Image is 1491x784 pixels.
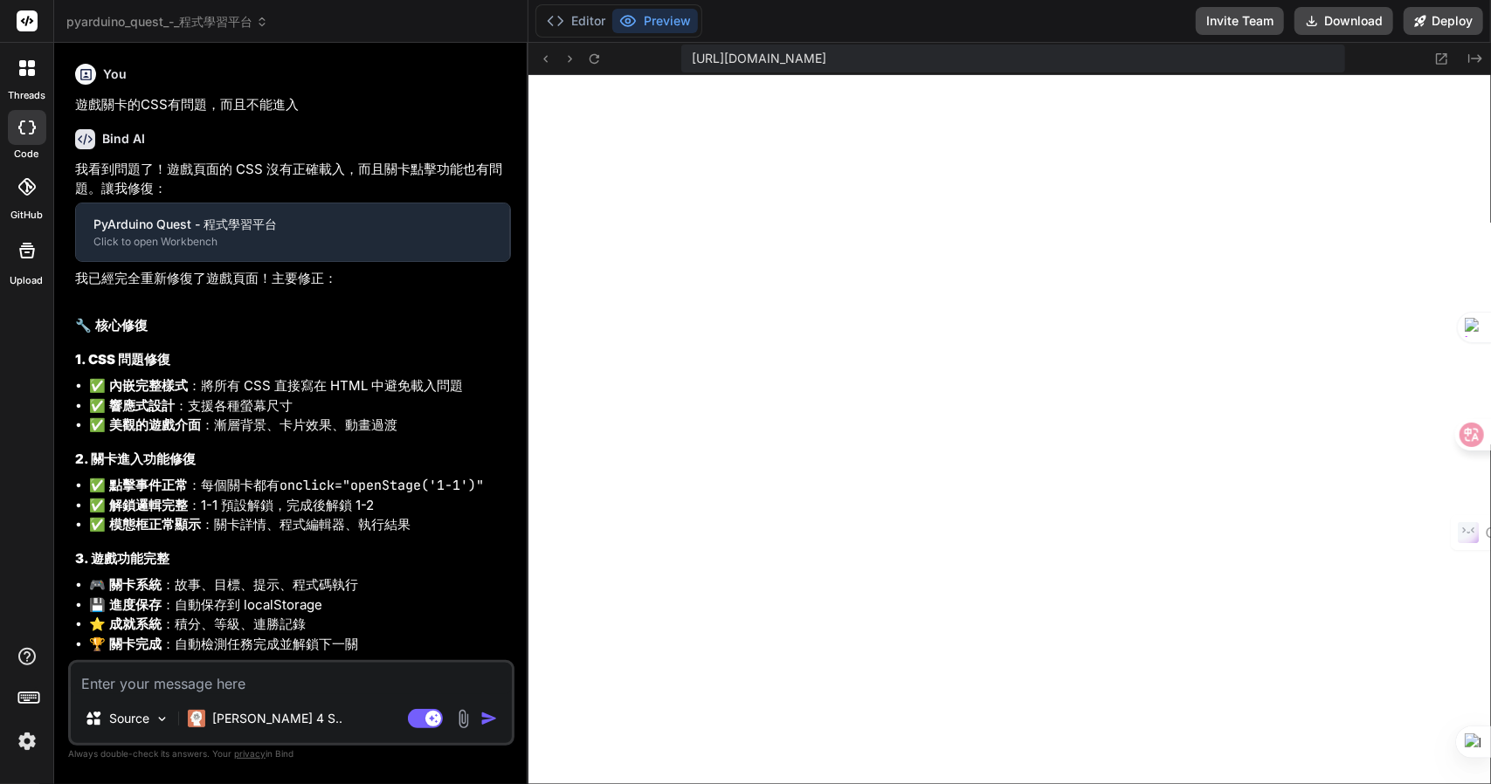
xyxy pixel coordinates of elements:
[76,203,509,261] button: PyArduino Quest - 程式學習平台Click to open Workbench
[188,710,205,727] img: Claude 4 Sonnet
[89,596,162,613] strong: 💾 進度保存
[89,476,511,496] li: ：每個關卡都有
[89,615,511,635] li: ：積分、等級、連勝記錄
[234,748,266,759] span: privacy
[453,709,473,729] img: attachment
[8,88,45,103] label: threads
[10,208,43,223] label: GitHub
[155,712,169,726] img: Pick Models
[1294,7,1393,35] button: Download
[15,147,39,162] label: code
[75,351,170,368] strong: 1. CSS 問題修復
[89,497,188,513] strong: ✅ 解鎖邏輯完整
[480,710,498,727] img: icon
[75,269,511,289] p: 我已經完全重新修復了遊戲頁面！主要修正：
[75,316,511,336] h2: 🔧 核心修復
[75,95,511,115] p: 遊戲關卡的CSS有問題，而且不能進入
[528,75,1491,784] iframe: Preview
[89,636,162,652] strong: 🏆 關卡完成
[280,477,484,494] code: onclick="openStage('1-1')"
[1196,7,1284,35] button: Invite Team
[103,65,127,83] h6: You
[89,496,511,516] li: ：1-1 預設解鎖，完成後解鎖 1-2
[75,450,196,467] strong: 2. 關卡進入功能修復
[212,710,342,727] p: [PERSON_NAME] 4 S..
[540,9,612,33] button: Editor
[89,576,162,593] strong: 🎮 關卡系統
[66,13,268,31] span: pyarduino_quest_-_程式學習平台
[89,477,188,493] strong: ✅ 點擊事件正常
[93,235,492,249] div: Click to open Workbench
[89,377,188,394] strong: ✅ 內嵌完整樣式
[89,635,511,655] li: ：自動檢測任務完成並解鎖下一關
[93,216,492,233] div: PyArduino Quest - 程式學習平台
[89,595,511,616] li: ：自動保存到 localStorage
[89,396,511,416] li: ：支援各種螢幕尺寸
[612,9,698,33] button: Preview
[89,516,201,533] strong: ✅ 模態框正常顯示
[89,575,511,595] li: ：故事、目標、提示、程式碼執行
[89,376,511,396] li: ：將所有 CSS 直接寫在 HTML 中避免載入問題
[89,616,162,632] strong: ⭐ 成就系統
[102,130,145,148] h6: Bind AI
[89,515,511,535] li: ：關卡詳情、程式編輯器、執行結果
[1404,7,1483,35] button: Deploy
[68,746,514,762] p: Always double-check its answers. Your in Bind
[12,726,42,756] img: settings
[75,160,511,199] p: 我看到問題了！遊戲頁面的 CSS 沒有正確載入，而且關卡點擊功能也有問題。讓我修復：
[692,50,826,67] span: [URL][DOMAIN_NAME]
[89,397,175,414] strong: ✅ 響應式設計
[75,550,169,567] strong: 3. 遊戲功能完整
[109,710,149,727] p: Source
[89,416,201,433] strong: ✅ 美觀的遊戲介面
[89,416,511,436] li: ：漸層背景、卡片效果、動畫過渡
[10,273,44,288] label: Upload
